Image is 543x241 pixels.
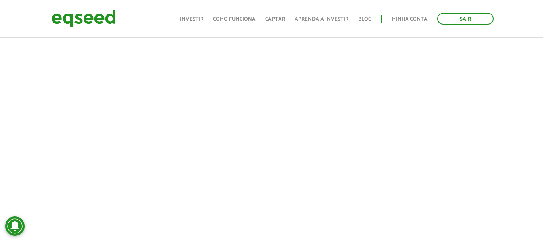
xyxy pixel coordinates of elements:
[265,16,285,22] a: Captar
[213,16,256,22] a: Como funciona
[392,16,428,22] a: Minha conta
[358,16,371,22] a: Blog
[51,8,116,29] img: EqSeed
[180,16,203,22] a: Investir
[295,16,348,22] a: Aprenda a investir
[437,13,494,25] a: Sair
